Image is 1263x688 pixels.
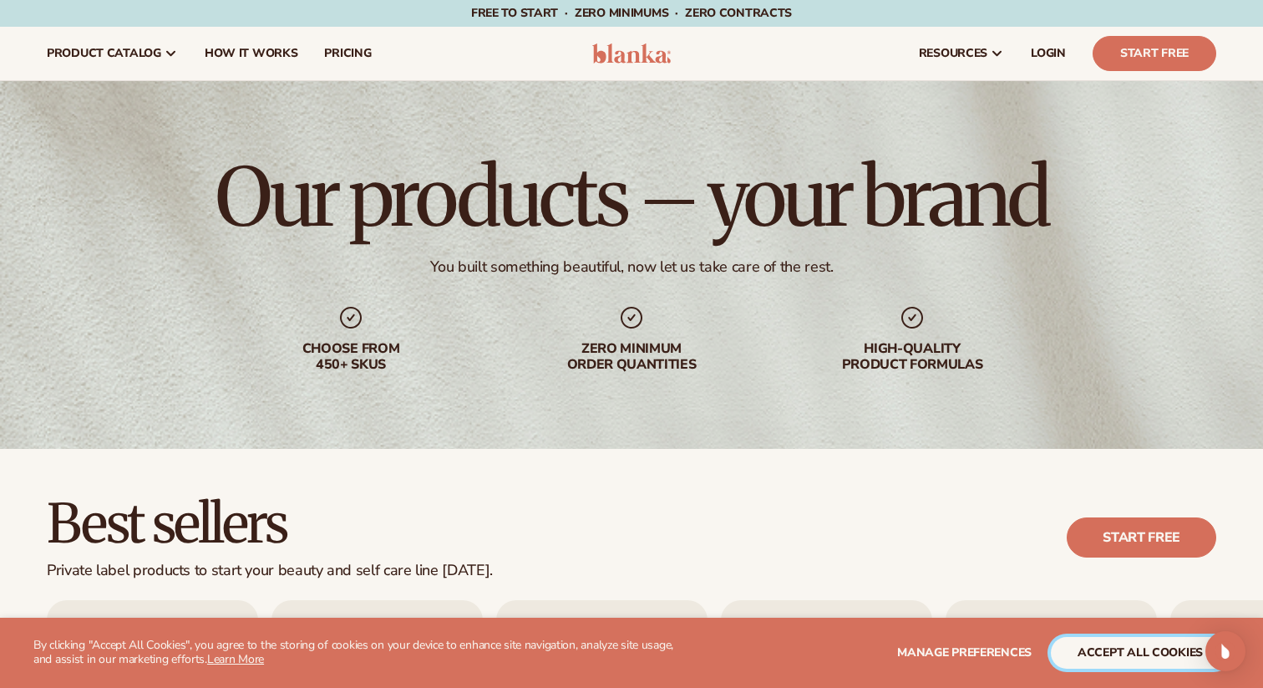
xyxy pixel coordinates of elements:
p: By clicking "Accept All Cookies", you agree to the storing of cookies on your device to enhance s... [33,639,685,667]
h2: Best sellers [47,496,493,552]
div: Choose from 450+ Skus [244,341,458,373]
span: pricing [324,47,371,60]
div: High-quality product formulas [805,341,1019,373]
a: Start Free [1093,36,1216,71]
div: You built something beautiful, now let us take care of the rest. [430,257,834,277]
a: LOGIN [1017,27,1079,80]
button: accept all cookies [1051,637,1230,669]
a: Start free [1067,517,1216,558]
span: product catalog [47,47,161,60]
a: resources [905,27,1017,80]
h1: Our products – your brand [216,157,1047,237]
span: Free to start · ZERO minimums · ZERO contracts [471,5,792,21]
a: Learn More [207,651,264,667]
a: How It Works [191,27,312,80]
a: product catalog [33,27,191,80]
span: resources [919,47,987,60]
div: Zero minimum order quantities [525,341,738,373]
img: logo [592,43,672,64]
div: Private label products to start your beauty and self care line [DATE]. [47,562,493,580]
a: pricing [311,27,384,80]
span: Manage preferences [897,645,1032,660]
span: How It Works [205,47,298,60]
button: Manage preferences [897,637,1032,669]
span: LOGIN [1031,47,1066,60]
div: Open Intercom Messenger [1205,631,1245,671]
